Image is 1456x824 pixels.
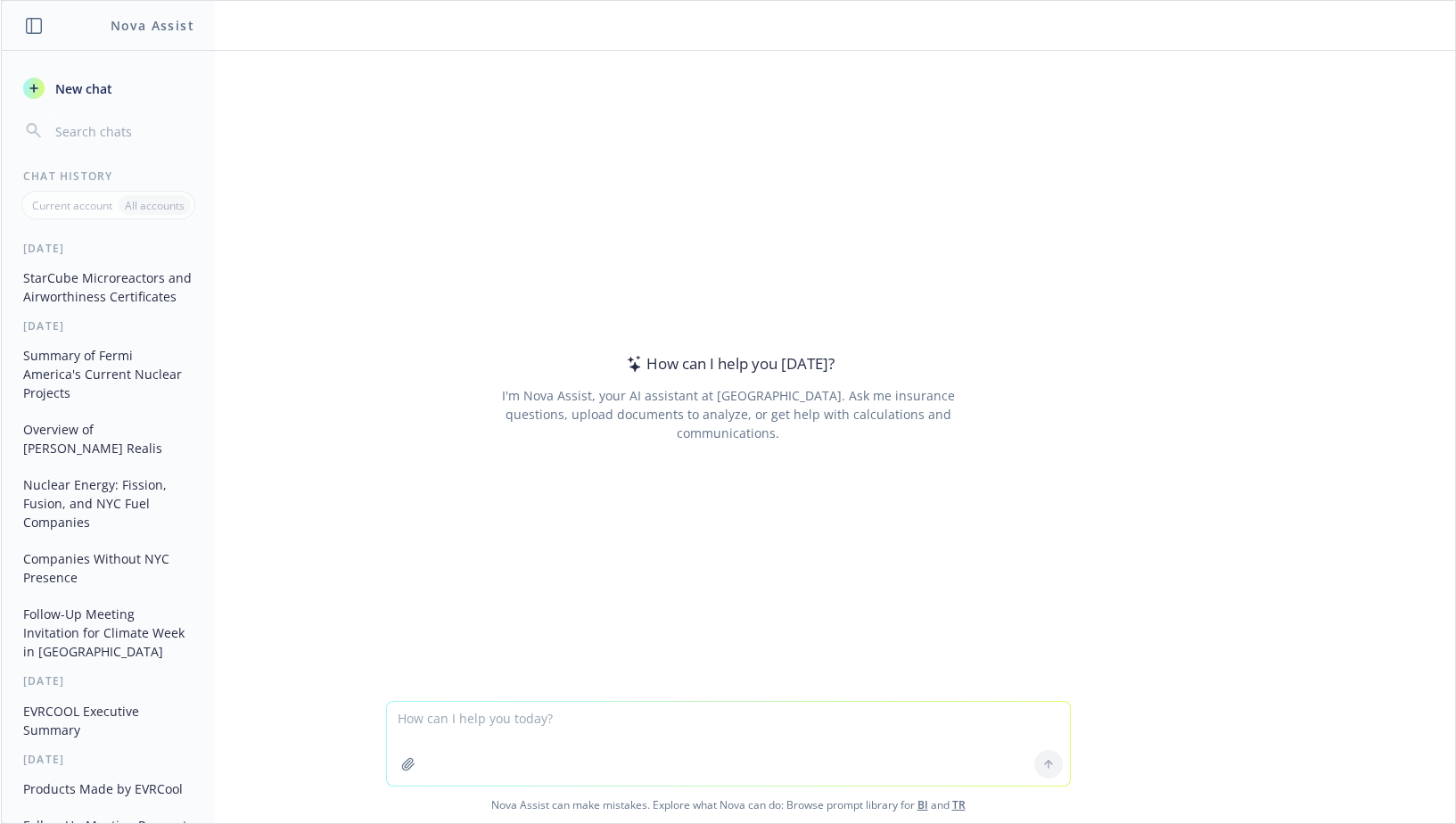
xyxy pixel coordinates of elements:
[2,318,215,334] div: [DATE]
[621,352,835,375] div: How can I help you [DATE]?
[952,797,966,812] a: TR
[32,198,112,213] p: Current account
[111,16,194,35] h1: Nova Assist
[16,263,201,311] button: StarCube Microreactors and Airworthiness Certificates
[2,752,215,767] div: [DATE]
[52,119,193,144] input: Search chats
[8,787,1448,823] span: Nova Assist can make mistakes. Explore what Nova can do: Browse prompt library for and
[125,198,185,213] p: All accounts
[52,79,112,98] span: New chat
[477,386,979,442] div: I'm Nova Assist, your AI assistant at [GEOGRAPHIC_DATA]. Ask me insurance questions, upload docum...
[16,72,201,104] button: New chat
[2,241,215,256] div: [DATE]
[16,341,201,408] button: Summary of Fermi America's Current Nuclear Projects
[16,470,201,537] button: Nuclear Energy: Fission, Fusion, and NYC Fuel Companies
[16,599,201,666] button: Follow-Up Meeting Invitation for Climate Week in [GEOGRAPHIC_DATA]
[2,673,215,688] div: [DATE]
[917,797,928,812] a: BI
[16,544,201,592] button: Companies Without NYC Presence
[16,696,201,745] button: EVRCOOL Executive Summary
[16,774,201,803] button: Products Made by EVRCool
[2,169,215,184] div: Chat History
[16,415,201,463] button: Overview of [PERSON_NAME] Realis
